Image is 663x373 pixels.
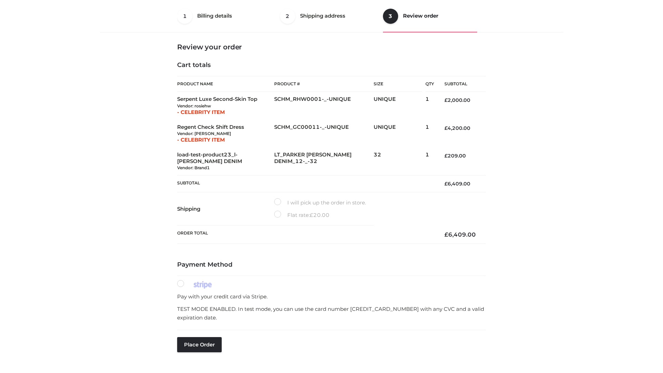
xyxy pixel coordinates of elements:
[177,61,486,69] h4: Cart totals
[374,147,425,175] td: 32
[177,147,274,175] td: load-test-product23_l-[PERSON_NAME] DENIM
[177,192,274,226] th: Shipping
[177,226,434,244] th: Order Total
[274,92,374,120] td: SCHM_RHW0001-_-UNIQUE
[444,231,476,238] bdi: 6,409.00
[177,131,231,136] small: Vendor: [PERSON_NAME]
[444,231,448,238] span: £
[374,120,425,147] td: UNIQUE
[444,153,448,159] span: £
[177,136,225,143] span: - CELEBRITY ITEM
[374,76,422,92] th: Size
[374,92,425,120] td: UNIQUE
[177,109,225,115] span: - CELEBRITY ITEM
[310,212,329,218] bdi: 20.00
[425,92,434,120] td: 1
[444,97,470,103] bdi: 2,000.00
[425,147,434,175] td: 1
[177,103,211,108] small: Vendor: rosiehw
[444,125,448,131] span: £
[444,181,470,187] bdi: 6,409.00
[425,120,434,147] td: 1
[444,153,466,159] bdi: 209.00
[444,181,448,187] span: £
[177,305,486,322] p: TEST MODE ENABLED. In test mode, you can use the card number [CREDIT_CARD_NUMBER] with any CVC an...
[177,165,210,170] small: Vendor: Brand1
[177,337,222,352] button: Place order
[425,76,434,92] th: Qty
[177,292,486,301] p: Pay with your credit card via Stripe.
[434,76,486,92] th: Subtotal
[274,211,329,220] label: Flat rate:
[177,120,274,147] td: Regent Check Shift Dress
[444,125,470,131] bdi: 4,200.00
[177,43,486,51] h3: Review your order
[310,212,313,218] span: £
[177,261,486,269] h4: Payment Method
[274,120,374,147] td: SCHM_GC00011-_-UNIQUE
[444,97,448,103] span: £
[177,76,274,92] th: Product Name
[274,76,374,92] th: Product #
[177,92,274,120] td: Serpent Luxe Second-Skin Top
[274,147,374,175] td: LT_PARKER [PERSON_NAME] DENIM_12-_-32
[177,175,434,192] th: Subtotal
[274,198,366,207] label: I will pick up the order in store.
